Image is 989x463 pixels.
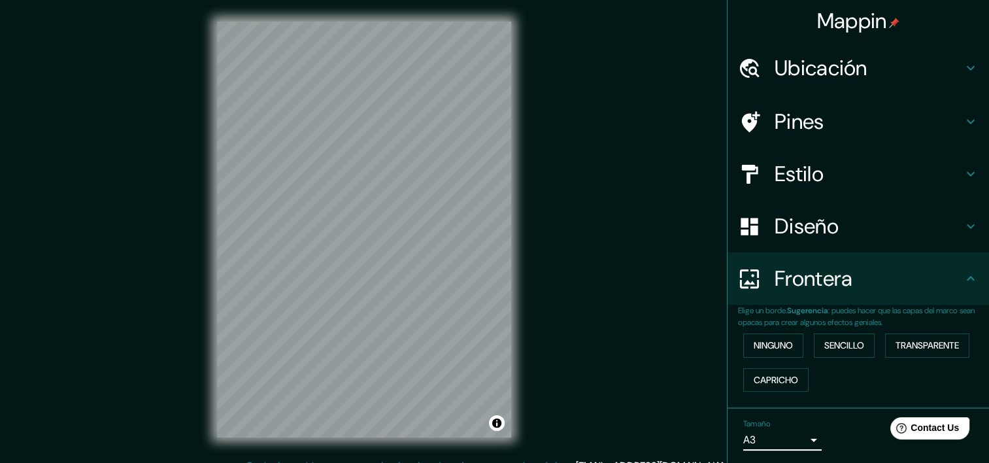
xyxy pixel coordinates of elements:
[489,415,505,431] button: Alternar atribución
[728,252,989,305] div: Frontera
[775,161,963,187] h4: Estilo
[824,337,864,354] font: Sencillo
[775,55,963,81] h4: Ubicación
[885,334,969,358] button: Transparente
[787,305,828,316] b: Sugerencia
[728,148,989,200] div: Estilo
[728,200,989,252] div: Diseño
[728,42,989,94] div: Ubicación
[743,430,822,451] div: A3
[775,109,963,135] h4: Pines
[814,334,875,358] button: Sencillo
[217,22,511,437] canvas: Mapa
[743,419,770,430] label: Tamaño
[873,412,975,449] iframe: Help widget launcher
[754,337,793,354] font: Ninguno
[738,305,989,328] p: Elige un borde. : puedes hacer que las capas del marco sean opacas para crear algunos efectos gen...
[889,18,899,28] img: pin-icon.png
[775,266,963,292] h4: Frontera
[775,213,963,239] h4: Diseño
[743,368,809,392] button: Capricho
[728,95,989,148] div: Pines
[817,7,887,35] font: Mappin
[896,337,959,354] font: Transparente
[754,372,798,388] font: Capricho
[743,334,803,358] button: Ninguno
